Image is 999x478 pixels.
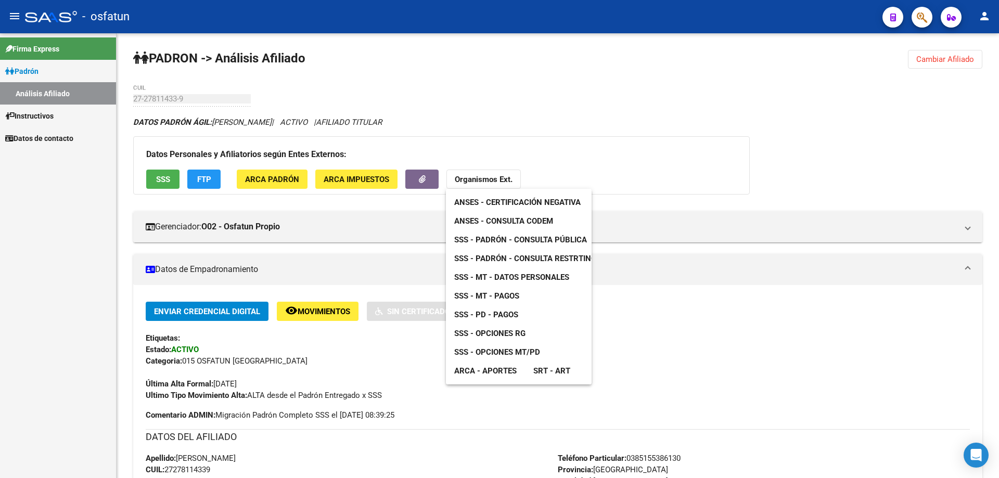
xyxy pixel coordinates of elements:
a: ARCA - Aportes [446,361,525,380]
span: SSS - PD - Pagos [454,310,518,319]
a: ANSES - Certificación Negativa [446,193,589,212]
a: SSS - Opciones MT/PD [446,343,548,361]
span: ANSES - Consulta CODEM [454,216,553,226]
a: SSS - Padrón - Consulta Restrtingida [446,249,617,268]
a: SSS - MT - Datos Personales [446,268,578,287]
div: Open Intercom Messenger [964,443,989,468]
a: SRT - ART [525,361,579,380]
a: ANSES - Consulta CODEM [446,212,561,230]
span: ARCA - Aportes [454,366,517,376]
a: SSS - Padrón - Consulta Pública [446,230,595,249]
span: SSS - Opciones MT/PD [454,347,540,357]
span: ANSES - Certificación Negativa [454,198,581,207]
span: SSS - Padrón - Consulta Restrtingida [454,254,609,263]
span: SSS - Padrón - Consulta Pública [454,235,587,244]
span: SSS - MT - Datos Personales [454,273,569,282]
a: SSS - MT - Pagos [446,287,528,305]
span: SSS - Opciones RG [454,329,526,338]
a: SSS - PD - Pagos [446,305,527,324]
span: SRT - ART [533,366,570,376]
a: SSS - Opciones RG [446,324,534,343]
span: SSS - MT - Pagos [454,291,519,301]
